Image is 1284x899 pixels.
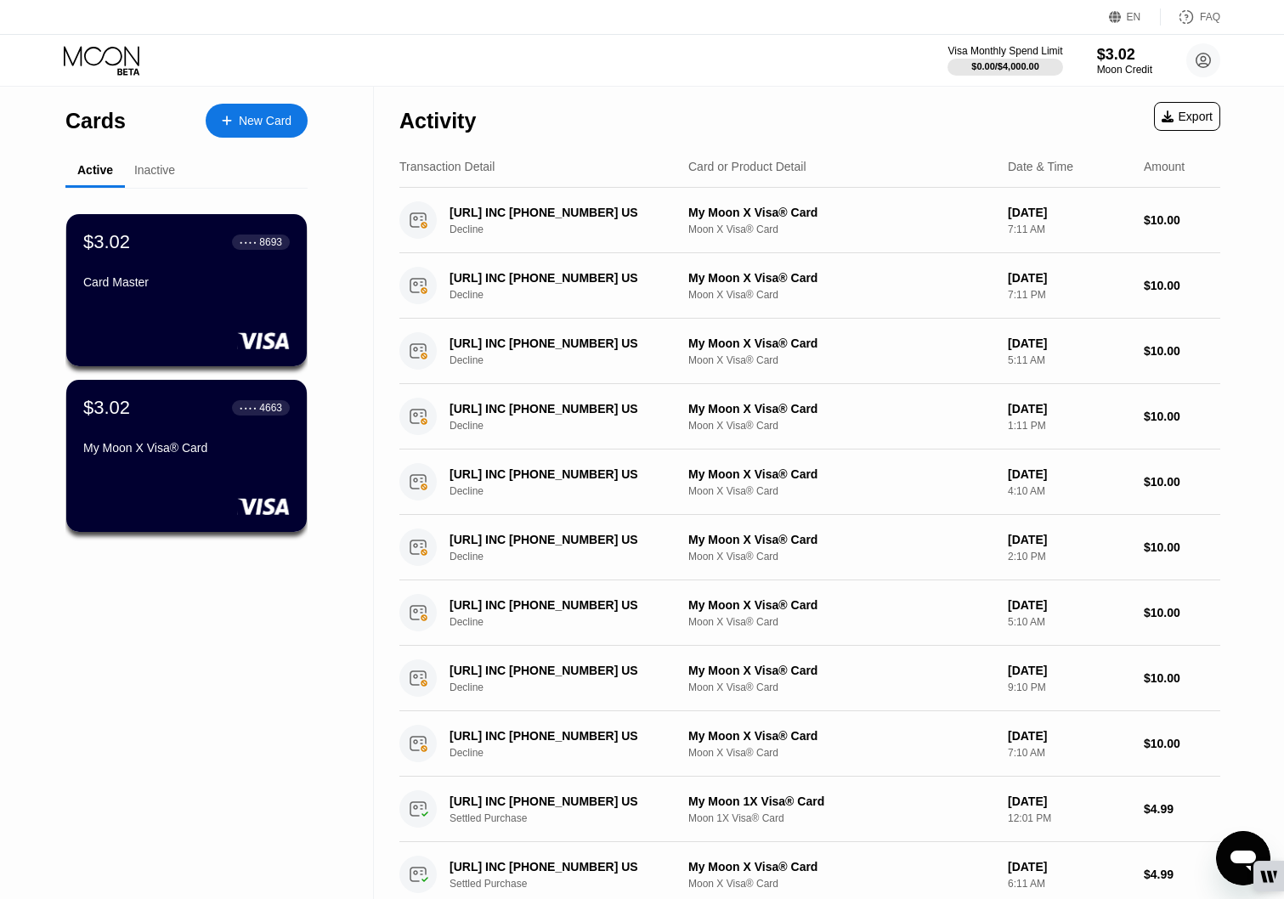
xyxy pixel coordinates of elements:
[1008,533,1130,546] div: [DATE]
[1109,8,1161,25] div: EN
[1200,11,1220,23] div: FAQ
[1144,868,1220,881] div: $4.99
[688,289,994,301] div: Moon X Visa® Card
[450,271,680,285] div: [URL] INC [PHONE_NUMBER] US
[450,420,698,432] div: Decline
[1008,271,1130,285] div: [DATE]
[1144,475,1220,489] div: $10.00
[450,402,680,416] div: [URL] INC [PHONE_NUMBER] US
[688,747,994,759] div: Moon X Visa® Card
[240,405,257,410] div: ● ● ● ●
[450,223,698,235] div: Decline
[77,163,113,177] div: Active
[450,616,698,628] div: Decline
[688,812,994,824] div: Moon 1X Visa® Card
[1008,223,1130,235] div: 7:11 AM
[1144,540,1220,554] div: $10.00
[947,45,1062,76] div: Visa Monthly Spend Limit$0.00/$4,000.00
[450,289,698,301] div: Decline
[688,598,994,612] div: My Moon X Visa® Card
[688,485,994,497] div: Moon X Visa® Card
[688,467,994,481] div: My Moon X Visa® Card
[1097,64,1152,76] div: Moon Credit
[1144,737,1220,750] div: $10.00
[971,61,1039,71] div: $0.00 / $4,000.00
[450,794,680,808] div: [URL] INC [PHONE_NUMBER] US
[688,681,994,693] div: Moon X Visa® Card
[399,646,1220,711] div: [URL] INC [PHONE_NUMBER] USDeclineMy Moon X Visa® CardMoon X Visa® Card[DATE]9:10 PM$10.00
[1008,336,1130,350] div: [DATE]
[399,515,1220,580] div: [URL] INC [PHONE_NUMBER] USDeclineMy Moon X Visa® CardMoon X Visa® Card[DATE]2:10 PM$10.00
[1216,831,1270,885] iframe: Button to launch messaging window
[399,384,1220,449] div: [URL] INC [PHONE_NUMBER] USDeclineMy Moon X Visa® CardMoon X Visa® Card[DATE]1:11 PM$10.00
[688,271,994,285] div: My Moon X Visa® Card
[450,681,698,693] div: Decline
[450,812,698,824] div: Settled Purchase
[450,354,698,366] div: Decline
[83,441,290,455] div: My Moon X Visa® Card
[83,231,130,253] div: $3.02
[1008,747,1130,759] div: 7:10 AM
[450,747,698,759] div: Decline
[688,533,994,546] div: My Moon X Visa® Card
[1162,110,1213,123] div: Export
[399,253,1220,319] div: [URL] INC [PHONE_NUMBER] USDeclineMy Moon X Visa® CardMoon X Visa® Card[DATE]7:11 PM$10.00
[239,114,291,128] div: New Card
[1008,485,1130,497] div: 4:10 AM
[399,319,1220,384] div: [URL] INC [PHONE_NUMBER] USDeclineMy Moon X Visa® CardMoon X Visa® Card[DATE]5:11 AM$10.00
[1008,860,1130,874] div: [DATE]
[134,163,175,177] div: Inactive
[259,402,282,414] div: 4663
[1144,279,1220,292] div: $10.00
[1008,681,1130,693] div: 9:10 PM
[1008,551,1130,563] div: 2:10 PM
[450,467,680,481] div: [URL] INC [PHONE_NUMBER] US
[240,240,257,245] div: ● ● ● ●
[399,777,1220,842] div: [URL] INC [PHONE_NUMBER] USSettled PurchaseMy Moon 1X Visa® CardMoon 1X Visa® Card[DATE]12:01 PM$...
[1008,289,1130,301] div: 7:11 PM
[688,551,994,563] div: Moon X Visa® Card
[1144,160,1185,173] div: Amount
[65,109,126,133] div: Cards
[66,214,307,366] div: $3.02● ● ● ●8693Card Master
[688,354,994,366] div: Moon X Visa® Card
[1008,812,1130,824] div: 12:01 PM
[1144,802,1220,816] div: $4.99
[450,485,698,497] div: Decline
[399,109,476,133] div: Activity
[450,206,680,219] div: [URL] INC [PHONE_NUMBER] US
[688,616,994,628] div: Moon X Visa® Card
[1008,616,1130,628] div: 5:10 AM
[206,104,308,138] div: New Card
[450,878,698,890] div: Settled Purchase
[1154,102,1220,131] div: Export
[83,275,290,289] div: Card Master
[1008,664,1130,677] div: [DATE]
[688,336,994,350] div: My Moon X Visa® Card
[1144,606,1220,619] div: $10.00
[1008,729,1130,743] div: [DATE]
[688,206,994,219] div: My Moon X Visa® Card
[1008,354,1130,366] div: 5:11 AM
[83,397,130,419] div: $3.02
[688,402,994,416] div: My Moon X Visa® Card
[688,160,806,173] div: Card or Product Detail
[450,551,698,563] div: Decline
[688,878,994,890] div: Moon X Visa® Card
[1008,878,1130,890] div: 6:11 AM
[1127,11,1141,23] div: EN
[688,664,994,677] div: My Moon X Visa® Card
[259,236,282,248] div: 8693
[1008,467,1130,481] div: [DATE]
[1144,671,1220,685] div: $10.00
[688,794,994,808] div: My Moon 1X Visa® Card
[688,860,994,874] div: My Moon X Visa® Card
[1008,402,1130,416] div: [DATE]
[1161,8,1220,25] div: FAQ
[1097,46,1152,76] div: $3.02Moon Credit
[1008,598,1130,612] div: [DATE]
[450,533,680,546] div: [URL] INC [PHONE_NUMBER] US
[66,380,307,532] div: $3.02● ● ● ●4663My Moon X Visa® Card
[450,336,680,350] div: [URL] INC [PHONE_NUMBER] US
